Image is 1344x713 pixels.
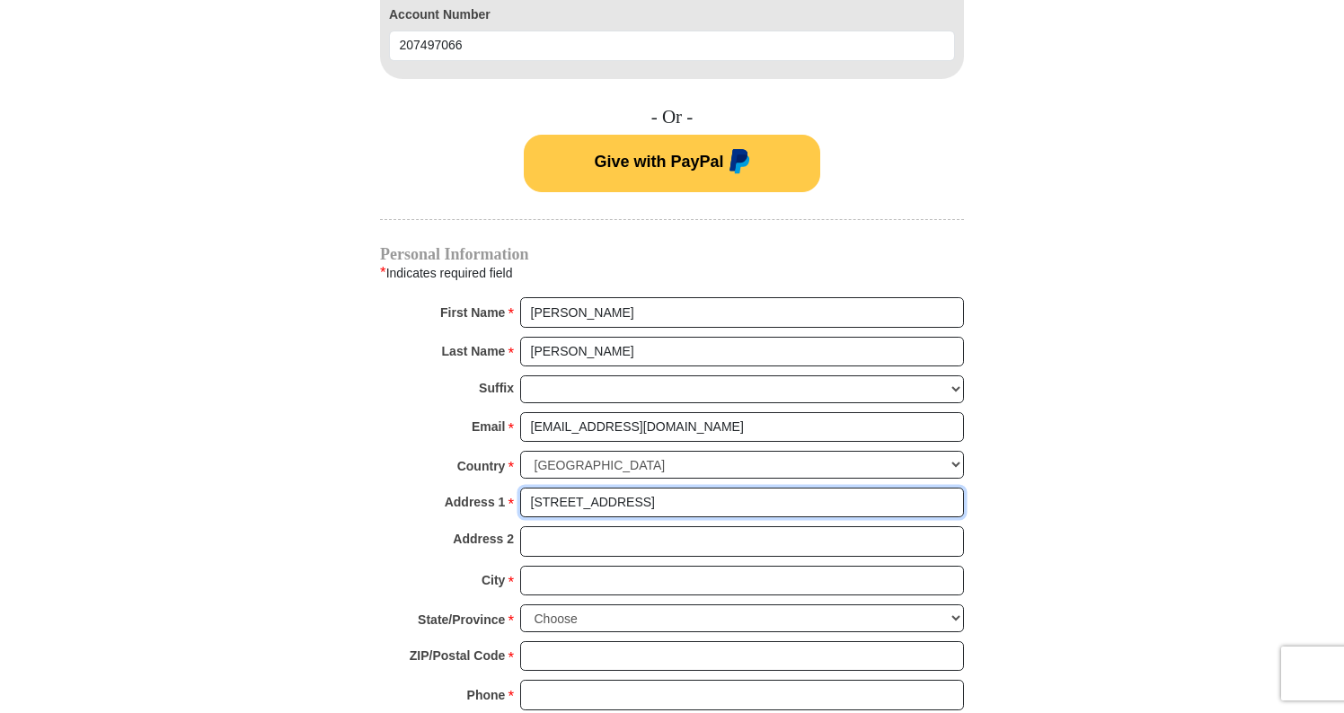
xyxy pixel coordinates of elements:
[380,261,964,285] div: Indicates required field
[453,526,514,551] strong: Address 2
[410,643,506,668] strong: ZIP/Postal Code
[389,5,955,24] label: Account Number
[524,135,820,192] button: Give with PayPal
[594,152,723,170] span: Give with PayPal
[445,489,506,515] strong: Address 1
[724,149,750,178] img: paypal
[418,607,505,632] strong: State/Province
[442,339,506,364] strong: Last Name
[479,375,514,401] strong: Suffix
[440,300,505,325] strong: First Name
[380,106,964,128] h4: - Or -
[467,682,506,708] strong: Phone
[457,453,506,479] strong: Country
[482,568,505,593] strong: City
[380,247,964,261] h4: Personal Information
[472,414,505,439] strong: Email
